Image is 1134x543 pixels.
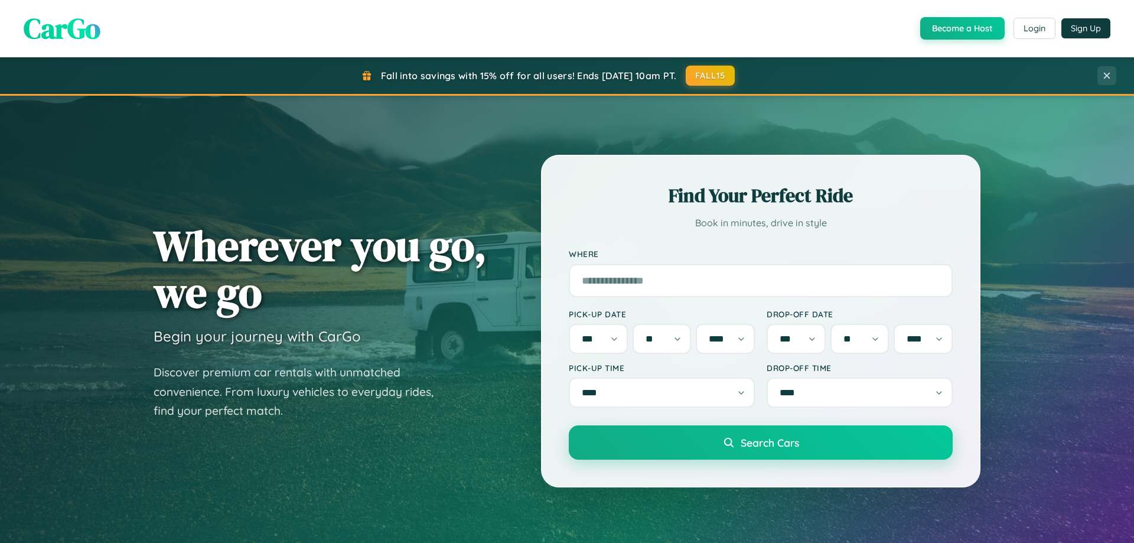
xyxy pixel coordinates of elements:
p: Discover premium car rentals with unmatched convenience. From luxury vehicles to everyday rides, ... [154,363,449,421]
label: Pick-up Date [569,309,755,319]
button: Sign Up [1061,18,1110,38]
span: Fall into savings with 15% off for all users! Ends [DATE] 10am PT. [381,70,677,82]
label: Drop-off Date [767,309,953,319]
span: Search Cars [741,436,799,449]
h3: Begin your journey with CarGo [154,327,361,345]
h2: Find Your Perfect Ride [569,183,953,209]
button: FALL15 [686,66,735,86]
label: Where [569,249,953,259]
label: Pick-up Time [569,363,755,373]
span: CarGo [24,9,100,48]
h1: Wherever you go, we go [154,222,487,316]
p: Book in minutes, drive in style [569,214,953,232]
button: Become a Host [920,17,1005,40]
button: Search Cars [569,425,953,460]
button: Login [1014,18,1055,39]
label: Drop-off Time [767,363,953,373]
